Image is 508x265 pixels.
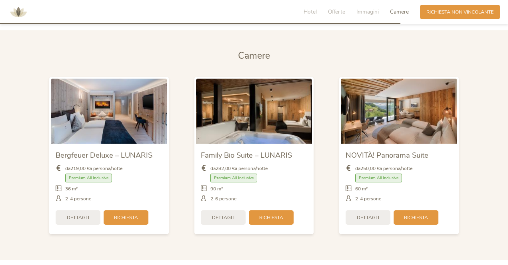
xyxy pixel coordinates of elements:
[56,150,152,160] span: Bergfeuer Deluxe – LUNARIS
[356,8,379,16] span: Immagini
[65,186,78,192] span: 36 m²
[355,186,368,192] span: 60 m²
[390,8,409,16] span: Camere
[355,165,412,172] span: da a persona/notte
[304,8,317,16] span: Hotel
[355,196,381,202] span: 2-4 persone
[67,214,89,221] span: Dettagli
[357,214,379,221] span: Dettagli
[341,79,457,144] img: NOVITÀ! Panorama Suite
[238,49,270,62] span: Camere
[360,165,380,172] b: 250,00 €
[114,214,138,221] span: Richiesta
[201,150,292,160] span: Family Bio Suite – LUNARIS
[65,165,122,172] span: da a persona/notte
[328,8,345,16] span: Offerte
[210,196,236,202] span: 2-6 persone
[6,10,30,14] a: AMONTI & LUNARIS Wellnessresort
[259,214,283,221] span: Richiesta
[51,79,167,144] img: Bergfeuer Deluxe – LUNARIS
[216,165,235,172] b: 282,00 €
[212,214,234,221] span: Dettagli
[65,196,91,202] span: 2-4 persone
[65,174,112,183] span: Premium All Inclusive
[426,9,494,16] span: Richiesta non vincolante
[404,214,428,221] span: Richiesta
[196,79,312,144] img: Family Bio Suite – LUNARIS
[346,150,428,160] span: NOVITÀ! Panorama Suite
[355,174,402,183] span: Premium All Inclusive
[210,165,268,172] span: da a persona/notte
[210,186,223,192] span: 90 m²
[70,165,90,172] b: 219,00 €
[210,174,257,183] span: Premium All Inclusive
